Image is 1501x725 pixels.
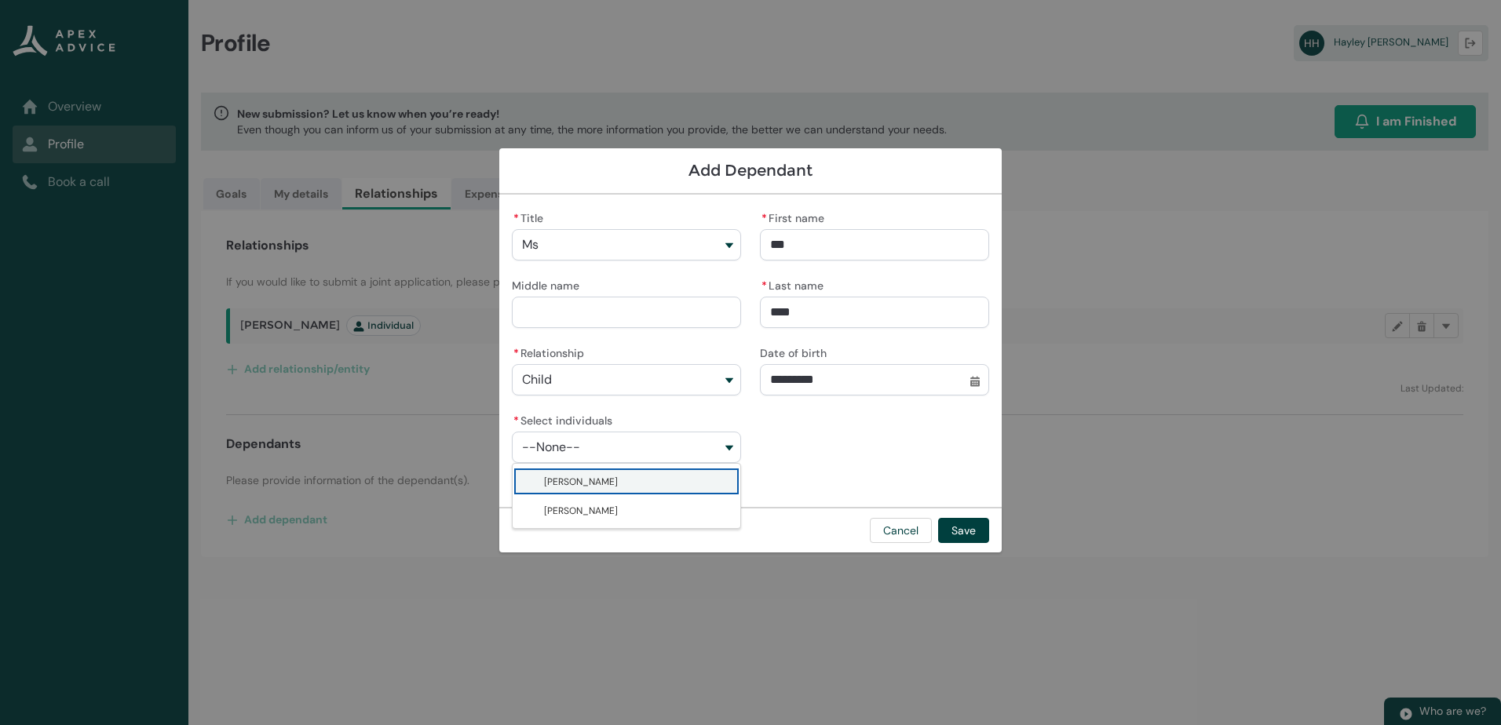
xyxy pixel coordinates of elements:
button: Relationship [512,364,741,395]
label: Last name [760,275,830,293]
span: Ms [522,238,539,252]
button: Save [938,518,989,543]
abbr: required [513,414,519,428]
div: Please Select individuals [512,463,741,479]
abbr: required [513,346,519,360]
button: Select individuals [512,432,741,463]
abbr: required [761,279,767,293]
label: Relationship [512,342,590,361]
span: --None-- [522,440,580,454]
button: Cancel [870,518,932,543]
span: Child [522,373,552,387]
abbr: required [761,211,767,225]
label: First name [760,207,831,226]
button: Title [512,229,741,260]
abbr: required [513,211,519,225]
label: Select individuals [512,410,619,428]
label: Middle name [512,275,586,293]
label: Title [512,207,550,226]
span: Hayley Marie Hunt [544,474,618,490]
h1: Add Dependant [512,161,989,180]
div: Select individuals [512,463,741,529]
span: Jason Hunt [544,503,618,519]
label: Date of birth [760,342,833,361]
